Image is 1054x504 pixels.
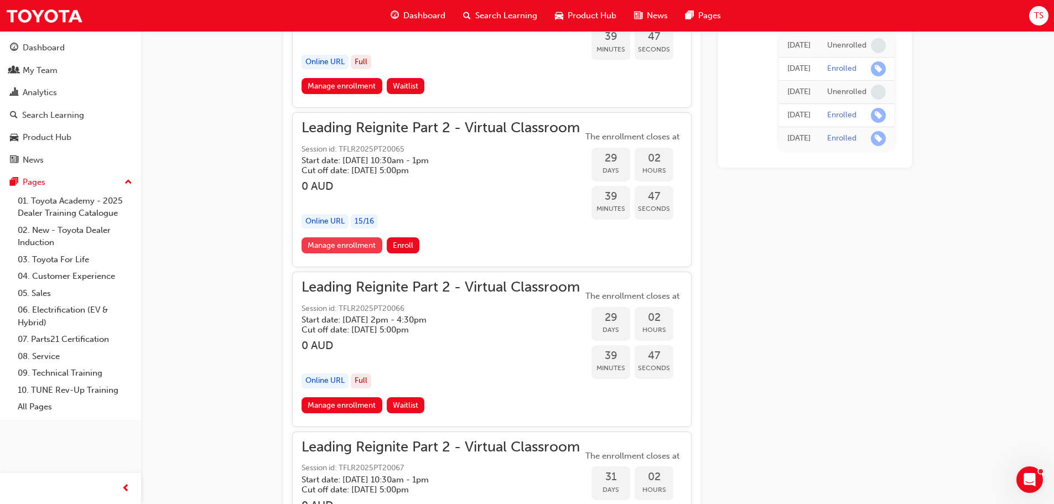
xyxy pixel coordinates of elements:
a: car-iconProduct Hub [546,4,625,27]
div: Dashboard [23,41,65,54]
button: Leading Reignite Part 2 - Virtual ClassroomSession id: TFLR2025PT20065Start date: [DATE] 10:30am ... [302,122,682,258]
div: Full [351,55,371,70]
div: Search Learning [22,109,84,122]
span: TS [1034,9,1043,22]
span: Seconds [635,202,673,215]
span: 47 [635,30,673,43]
button: Waitlist [387,397,425,413]
span: learningRecordVerb_ENROLL-icon [871,131,886,146]
div: Online URL [302,373,349,388]
div: Analytics [23,86,57,99]
span: Waitlist [393,81,418,91]
span: Days [591,484,630,496]
span: up-icon [124,175,132,190]
span: Dashboard [403,9,445,22]
a: 06. Electrification (EV & Hybrid) [13,302,137,331]
a: 03. Toyota For Life [13,251,137,268]
span: Seconds [635,362,673,375]
span: The enrollment closes at [583,131,682,143]
span: learningRecordVerb_NONE-icon [871,85,886,100]
a: Product Hub [4,127,137,148]
span: 47 [635,190,673,203]
button: DashboardMy TeamAnalyticsSearch LearningProduct HubNews [4,35,137,172]
a: 08. Service [13,348,137,365]
a: 07. Parts21 Certification [13,331,137,348]
img: Trak [6,3,83,28]
div: Wed Aug 06 2025 11:27:07 GMT+1000 (Australian Eastern Standard Time) [787,109,811,122]
button: Pages [4,172,137,193]
span: 39 [591,30,630,43]
span: 29 [591,311,630,324]
span: guage-icon [10,43,18,53]
span: Hours [635,484,673,496]
a: My Team [4,60,137,81]
h5: Cut off date: [DATE] 5:00pm [302,325,562,335]
div: Unenrolled [827,87,866,97]
span: Leading Reignite Part 2 - Virtual Classroom [302,122,580,134]
span: Leading Reignite Part 2 - Virtual Classroom [302,441,580,454]
span: Session id: TFLR2025PT20065 [302,143,580,156]
span: 29 [591,152,630,165]
h5: Cut off date: [DATE] 5:00pm [302,165,562,175]
span: 02 [635,471,673,484]
span: Minutes [591,362,630,375]
span: 47 [635,350,673,362]
div: Online URL [302,214,349,229]
span: learningRecordVerb_ENROLL-icon [871,61,886,76]
span: News [647,9,668,22]
span: 02 [635,311,673,324]
div: Mon Aug 18 2025 14:21:21 GMT+1000 (Australian Eastern Standard Time) [787,39,811,52]
span: pages-icon [10,178,18,188]
button: Waitlist [387,78,425,94]
span: car-icon [555,9,563,23]
span: search-icon [10,111,18,121]
span: Session id: TFLR2025PT20067 [302,462,580,475]
span: Seconds [635,43,673,56]
span: The enrollment closes at [583,450,682,463]
span: people-icon [10,66,18,76]
span: learningRecordVerb_NONE-icon [871,38,886,53]
h5: Start date: [DATE] 2pm - 4:30pm [302,315,562,325]
span: 02 [635,152,673,165]
span: Days [591,164,630,177]
a: Dashboard [4,38,137,58]
a: pages-iconPages [677,4,730,27]
span: Enroll [393,241,413,250]
h3: 0 AUD [302,180,580,193]
span: Hours [635,164,673,177]
div: My Team [23,64,58,77]
span: Session id: TFLR2025PT20066 [302,303,580,315]
div: Wed Aug 06 2025 11:27:23 GMT+1000 (Australian Eastern Standard Time) [787,86,811,98]
span: news-icon [10,155,18,165]
span: pages-icon [686,9,694,23]
div: Enrolled [827,133,856,144]
div: Mon Aug 11 2025 12:55:08 GMT+1000 (Australian Eastern Standard Time) [787,63,811,75]
span: chart-icon [10,88,18,98]
h5: Start date: [DATE] 10:30am - 1pm [302,155,562,165]
a: Manage enrollment [302,78,382,94]
h5: Start date: [DATE] 10:30am - 1pm [302,475,562,485]
span: Search Learning [475,9,537,22]
a: Manage enrollment [302,397,382,413]
span: learningRecordVerb_ENROLL-icon [871,108,886,123]
div: Enrolled [827,64,856,74]
span: 31 [591,471,630,484]
span: Minutes [591,202,630,215]
a: Search Learning [4,105,137,126]
span: guage-icon [391,9,399,23]
button: Enroll [387,237,420,253]
a: 10. TUNE Rev-Up Training [13,382,137,399]
a: 01. Toyota Academy - 2025 Dealer Training Catalogue [13,193,137,222]
h3: 0 AUD [302,339,580,352]
div: Online URL [302,55,349,70]
iframe: Intercom live chat [1016,466,1043,493]
span: The enrollment closes at [583,290,682,303]
span: 39 [591,350,630,362]
a: news-iconNews [625,4,677,27]
span: Leading Reignite Part 2 - Virtual Classroom [302,281,580,294]
div: News [23,154,44,167]
a: 04. Customer Experience [13,268,137,285]
div: Pages [23,176,45,189]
